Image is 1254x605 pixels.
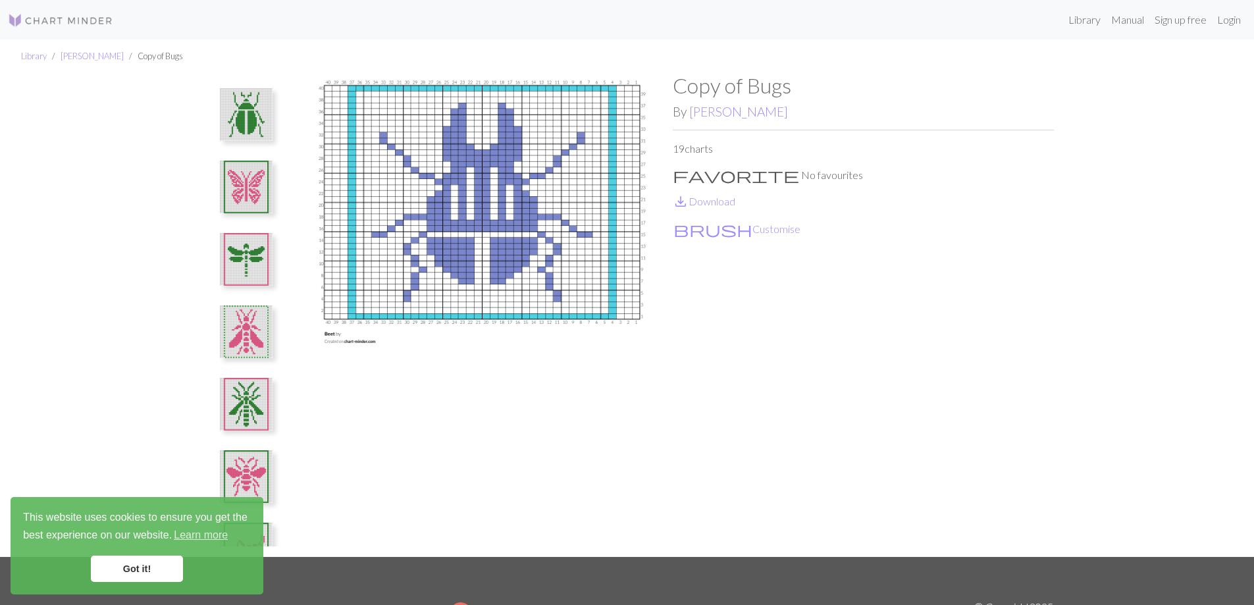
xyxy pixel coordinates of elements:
[11,497,263,594] div: cookieconsent
[220,88,273,141] img: Beetle1
[673,166,799,184] span: favorite
[21,51,47,61] a: Library
[91,556,183,582] a: dismiss cookie message
[220,161,273,213] img: Butterfly
[220,305,273,358] img: Fly
[673,192,689,211] span: save_alt
[172,525,230,545] a: learn more about cookies
[1212,7,1246,33] a: Login
[673,195,735,207] a: DownloadDownload
[673,221,752,237] i: Customise
[8,13,113,28] img: Logo
[673,194,689,209] i: Download
[673,167,1054,183] p: No favourites
[23,510,251,545] span: This website uses cookies to ensure you get the best experience on our website.
[1106,7,1149,33] a: Manual
[220,378,273,431] img: Mosquito
[220,450,273,503] img: Bee
[673,167,799,183] i: Favourite
[124,50,183,63] li: Copy of Bugs
[673,220,752,238] span: brush
[673,141,1054,157] p: 19 charts
[61,51,124,61] a: [PERSON_NAME]
[673,104,1054,119] h2: By
[689,104,788,119] a: [PERSON_NAME]
[1149,7,1212,33] a: Sign up free
[673,73,1054,98] h1: Copy of Bugs
[220,233,273,286] img: Dragonfly
[673,221,801,238] button: CustomiseCustomise
[1063,7,1106,33] a: Library
[292,73,673,557] img: Beet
